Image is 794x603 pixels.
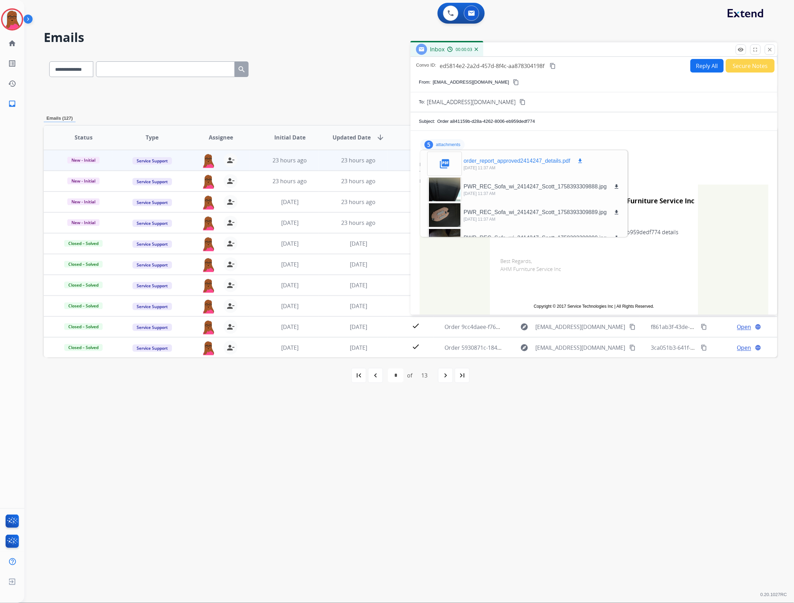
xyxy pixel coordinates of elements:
mat-icon: person_remove [226,177,235,185]
p: 0.20.1027RC [760,591,787,599]
p: attachments [436,142,460,147]
img: agent-avatar [201,320,215,334]
mat-icon: arrow_downward [376,133,385,142]
span: New - Initial [67,177,100,185]
span: Service Support [132,157,172,164]
p: PWR_REC_Sofa_wi_2414247_Scott_1758393309888.jpg [464,182,607,191]
span: Closed – Solved [64,240,103,247]
span: Service Support [132,178,172,185]
mat-icon: history [8,79,16,88]
span: [DATE] [350,344,367,351]
span: [DATE] [281,198,299,206]
span: Open [737,343,751,352]
p: PWR_REC_Sofa_wi_2414247_Scott_1758393309890.jpg [464,234,607,242]
span: [DATE] [350,240,367,247]
div: From: [420,161,768,168]
img: avatar [2,10,22,29]
mat-icon: fullscreen [752,46,759,53]
mat-icon: person_remove [226,281,235,289]
img: agent-avatar [201,153,215,168]
span: Status [75,133,93,142]
span: [DATE] [281,219,299,227]
span: 23 hours ago [273,156,307,164]
mat-icon: language [755,345,761,351]
span: Open [737,323,751,331]
mat-icon: content_copy [513,79,519,85]
span: [DATE] [350,323,367,331]
span: 3ca051b3-641f-40f0-b966-e6ffb8a3855f [651,344,752,351]
span: Service Support [132,199,172,206]
mat-icon: explore [520,323,529,331]
mat-icon: explore [520,343,529,352]
p: [EMAIL_ADDRESS][DOMAIN_NAME] [433,79,509,86]
p: PWR_REC_Sofa_wi_2414247_Scott_1758393309889.jpg [464,208,607,216]
span: New - Initial [67,219,100,226]
mat-icon: person_remove [226,198,235,206]
mat-icon: person_remove [226,302,235,310]
mat-icon: content_copy [629,324,636,330]
mat-icon: close [767,46,773,53]
img: agent-avatar [201,341,215,355]
p: To: [419,99,425,105]
span: Service Support [132,220,172,227]
span: Service Support [132,261,172,269]
mat-icon: picture_as_pdf [439,158,450,169]
mat-icon: download [613,209,620,215]
span: [DATE] [350,261,367,268]
div: 13 [416,368,433,382]
mat-icon: person_remove [226,343,235,352]
mat-icon: content_copy [519,99,526,105]
p: [DATE] 11:37 AM [464,216,621,222]
span: Closed – Solved [64,261,103,268]
span: [DATE] [281,281,299,289]
span: 23 hours ago [342,219,376,227]
span: Service Support [132,240,172,248]
mat-icon: person_remove [226,239,235,248]
span: f861ab3f-43de-498e-b0ae-a4c8aed0da2a [651,323,756,331]
span: [EMAIL_ADDRESS][DOMAIN_NAME] [427,98,516,106]
p: From: [419,79,431,86]
span: Assignee [209,133,233,142]
div: of [407,371,412,380]
mat-icon: list_alt [8,59,16,68]
mat-icon: navigate_next [441,371,450,380]
img: agent-avatar [201,237,215,251]
div: To: [420,169,768,176]
span: [EMAIL_ADDRESS][DOMAIN_NAME] [536,343,625,352]
img: agent-avatar [201,195,215,210]
span: [DATE] [281,302,299,310]
span: [DATE] [281,261,299,268]
mat-icon: inbox [8,100,16,108]
div: Date: [420,178,768,185]
mat-icon: person_remove [226,260,235,269]
p: Emails (127) [44,115,76,122]
td: AHM Furniture Service Inc [570,188,694,214]
td: Best Regards, AHM Furniture Service Inc [490,247,698,296]
span: Service Support [132,324,172,331]
span: Service Support [132,282,172,289]
mat-icon: last_page [458,371,466,380]
mat-icon: content_copy [701,324,707,330]
mat-icon: person_remove [226,219,235,227]
span: [EMAIL_ADDRESS][DOMAIN_NAME] [536,323,625,331]
mat-icon: download [613,184,620,190]
p: [DATE] 11:37 AM [464,165,584,171]
mat-icon: language [755,324,761,330]
mat-icon: person_remove [226,323,235,331]
span: Closed – Solved [64,302,103,309]
mat-icon: navigate_before [371,371,380,380]
button: Reply All [690,59,724,73]
mat-icon: content_copy [701,345,707,351]
span: 23 hours ago [273,177,307,185]
h2: Emails [44,31,777,44]
span: ed5814e2-2a2d-457d-8f4c-aa878304198f [440,62,544,70]
span: Service Support [132,345,172,352]
span: Type [146,133,159,142]
mat-icon: download [577,158,583,164]
mat-icon: download [613,235,620,241]
span: [DATE] [350,281,367,289]
mat-icon: home [8,39,16,48]
div: 5 [424,141,433,149]
mat-icon: search [238,65,246,74]
mat-icon: check [412,322,420,330]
